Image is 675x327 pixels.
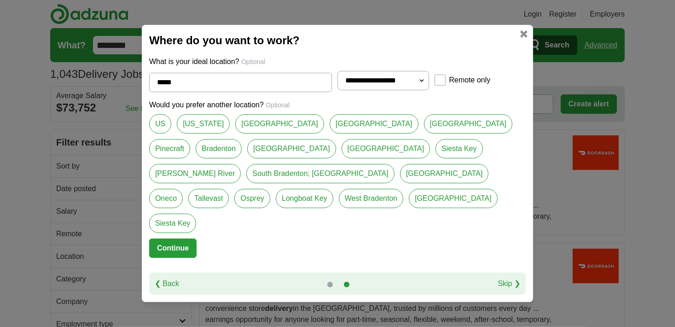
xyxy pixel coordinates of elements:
[149,56,526,67] p: What is your ideal location?
[498,278,520,289] a: Skip ❯
[449,75,491,86] label: Remote only
[149,214,196,233] a: Siesta Key
[276,189,333,208] a: Longboat Key
[149,99,526,111] p: Would you prefer another location?
[246,164,395,183] a: South Bradenton; [GEOGRAPHIC_DATA]
[266,101,290,109] span: Optional
[196,139,242,158] a: Bradenton
[409,189,498,208] a: [GEOGRAPHIC_DATA]
[188,189,229,208] a: Tallevast
[241,58,265,65] span: Optional
[436,139,483,158] a: Siesta Key
[149,239,197,258] button: Continue
[155,278,179,289] a: ❮ Back
[177,114,230,134] a: [US_STATE]
[235,114,324,134] a: [GEOGRAPHIC_DATA]
[149,139,190,158] a: Pinecraft
[149,32,526,49] h2: Where do you want to work?
[149,114,171,134] a: US
[149,189,183,208] a: Oneco
[339,189,403,208] a: West Bradenton
[424,114,513,134] a: [GEOGRAPHIC_DATA]
[342,139,431,158] a: [GEOGRAPHIC_DATA]
[149,164,241,183] a: [PERSON_NAME] River
[247,139,336,158] a: [GEOGRAPHIC_DATA]
[234,189,270,208] a: Osprey
[400,164,489,183] a: [GEOGRAPHIC_DATA]
[330,114,419,134] a: [GEOGRAPHIC_DATA]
